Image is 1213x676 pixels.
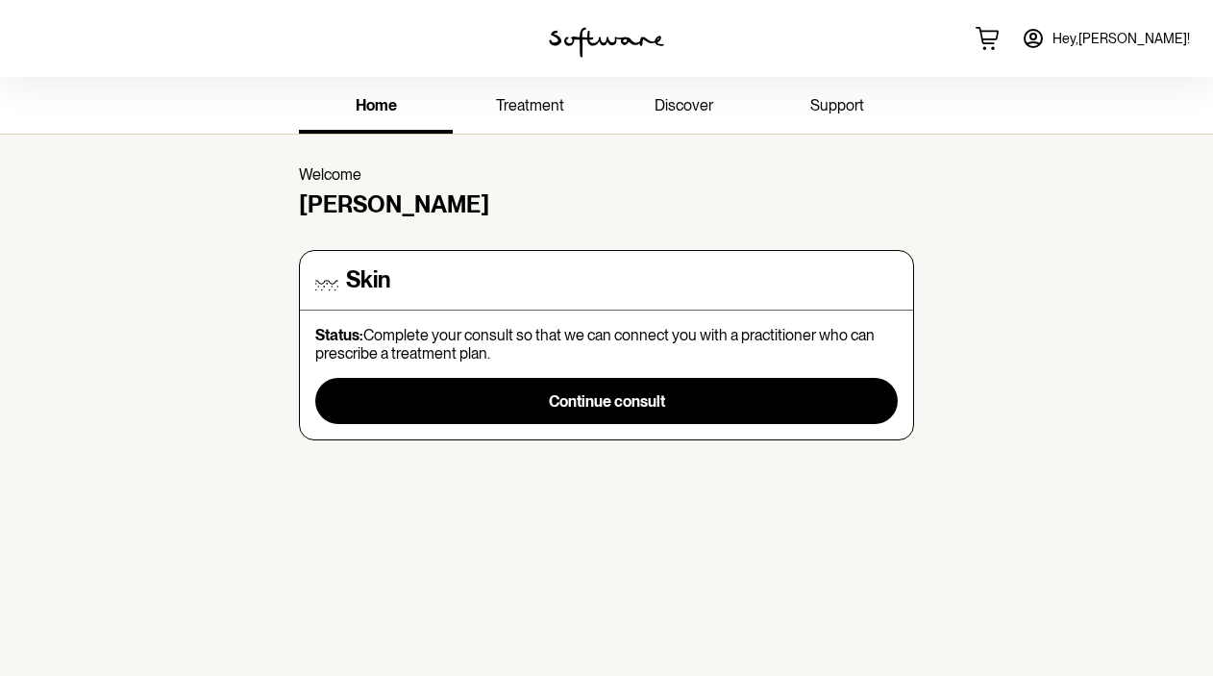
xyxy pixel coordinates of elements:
[453,81,606,134] a: treatment
[315,378,898,424] button: Continue consult
[346,266,390,294] h4: Skin
[315,326,898,363] p: Complete your consult so that we can connect you with a practitioner who can prescribe a treatmen...
[1010,15,1201,62] a: Hey,[PERSON_NAME]!
[299,165,914,184] p: Welcome
[496,96,564,114] span: treatment
[606,81,760,134] a: discover
[1052,31,1190,47] span: Hey, [PERSON_NAME] !
[549,392,665,411] span: Continue consult
[356,96,397,114] span: home
[299,81,453,134] a: home
[299,191,914,219] h4: [PERSON_NAME]
[549,27,664,58] img: software logo
[810,96,864,114] span: support
[655,96,713,114] span: discover
[760,81,914,134] a: support
[315,326,363,344] strong: Status:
